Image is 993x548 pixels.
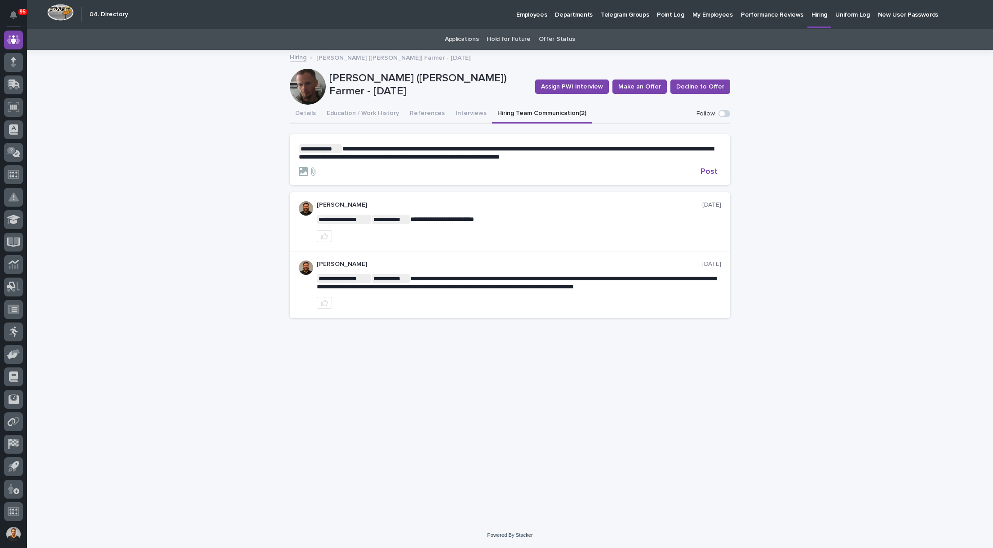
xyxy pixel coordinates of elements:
p: [PERSON_NAME] [317,261,702,268]
p: Follow [696,110,715,118]
span: Assign PWI Interview [541,82,603,91]
p: [PERSON_NAME] ([PERSON_NAME]) Farmer - [DATE] [329,72,528,98]
div: Notifications95 [11,11,23,25]
button: References [404,105,450,124]
button: Make an Offer [612,80,667,94]
a: Offer Status [539,29,575,50]
img: AOh14GiWKAYVPIbfHyIkyvX2hiPF8_WCcz-HU3nlZscn=s96-c [299,261,313,275]
span: Decline to Offer [676,82,724,91]
a: Powered By Stacker [487,532,532,538]
span: Make an Offer [618,82,661,91]
p: [DATE] [702,261,721,268]
button: Education / Work History [321,105,404,124]
button: users-avatar [4,525,23,544]
img: Workspace Logo [47,4,74,21]
p: [DATE] [702,201,721,209]
button: Interviews [450,105,492,124]
button: like this post [317,297,332,309]
p: [PERSON_NAME] [317,201,702,209]
a: Hold for Future [487,29,530,50]
img: AOh14GiWKAYVPIbfHyIkyvX2hiPF8_WCcz-HU3nlZscn=s96-c [299,201,313,216]
p: 95 [20,9,26,15]
button: like this post [317,230,332,242]
p: [PERSON_NAME] ([PERSON_NAME]) Farmer - [DATE] [316,52,470,62]
button: Decline to Offer [670,80,730,94]
h2: 04. Directory [89,11,128,18]
a: Applications [445,29,479,50]
button: Notifications [4,5,23,24]
button: Hiring Team Communication (2) [492,105,592,124]
button: Post [697,168,721,176]
button: Details [290,105,321,124]
span: Post [700,168,718,176]
a: Hiring [290,52,306,62]
button: Assign PWI Interview [535,80,609,94]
